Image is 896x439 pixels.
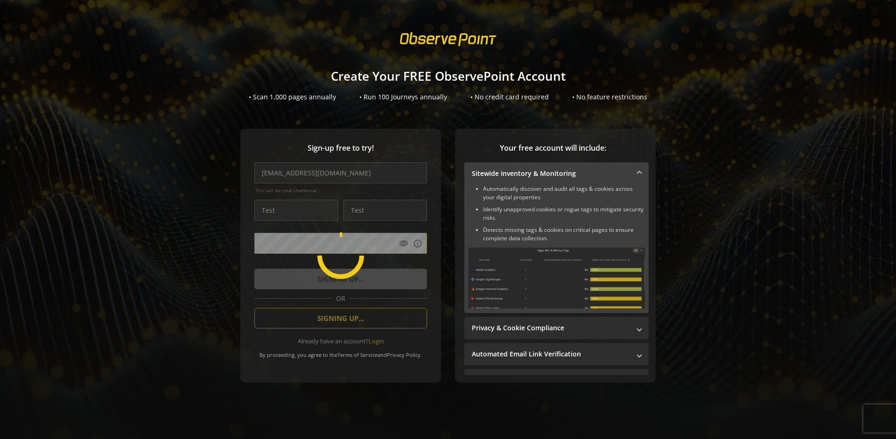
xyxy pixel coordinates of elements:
mat-panel-title: Automated Email Link Verification [472,349,630,359]
span: Your free account will include: [464,143,642,153]
div: • No feature restrictions [572,92,647,102]
div: • Run 100 Journeys annually [359,92,447,102]
li: Detects missing tags & cookies on critical pages to ensure complete data collection. [483,226,645,243]
div: • No credit card required [470,92,549,102]
mat-panel-title: Privacy & Cookie Compliance [472,323,630,333]
mat-expansion-panel-header: Performance Monitoring with Web Vitals [464,369,649,391]
div: Sitewide Inventory & Monitoring [464,185,649,313]
div: By proceeding, you agree to the and . [254,345,427,358]
a: Privacy Policy [387,351,420,358]
mat-expansion-panel-header: Automated Email Link Verification [464,343,649,365]
li: Automatically discover and audit all tags & cookies across your digital properties. [483,185,645,202]
span: Sign-up free to try! [254,143,427,153]
a: Terms of Service [337,351,378,358]
mat-panel-title: Sitewide Inventory & Monitoring [472,169,630,178]
li: Identify unapproved cookies or rogue tags to mitigate security risks. [483,205,645,222]
mat-expansion-panel-header: Privacy & Cookie Compliance [464,317,649,339]
div: • Scan 1,000 pages annually [249,92,336,102]
img: Sitewide Inventory & Monitoring [468,247,645,308]
mat-expansion-panel-header: Sitewide Inventory & Monitoring [464,162,649,185]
